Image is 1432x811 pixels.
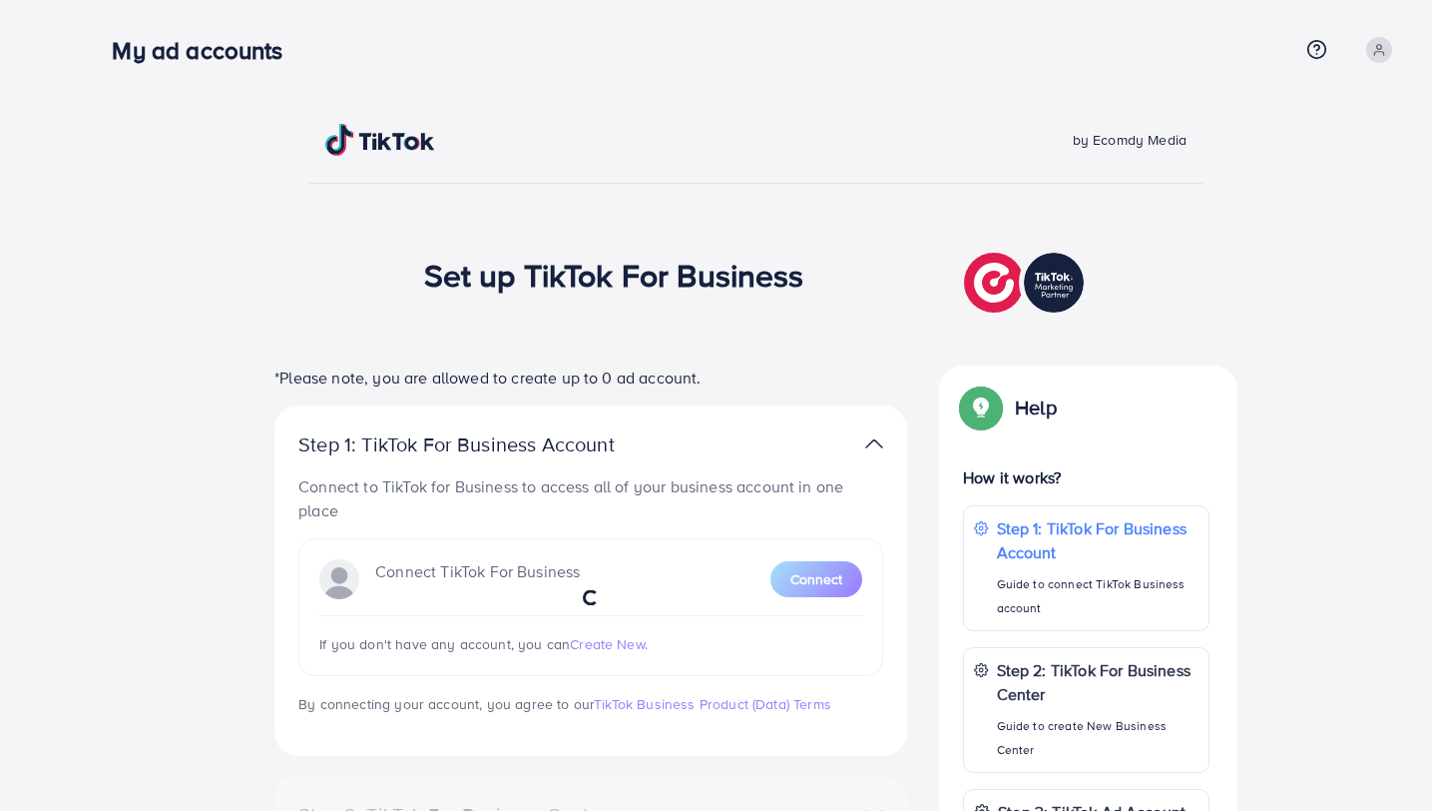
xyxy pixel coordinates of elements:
h1: Set up TikTok For Business [424,256,804,294]
img: TikTok [325,124,435,156]
h3: My ad accounts [112,36,298,65]
p: *Please note, you are allowed to create up to 0 ad account. [274,366,907,390]
p: Step 1: TikTok For Business Account [997,516,1198,564]
p: Step 2: TikTok For Business Center [997,658,1198,706]
p: Step 1: TikTok For Business Account [298,432,678,456]
p: How it works? [963,465,1209,489]
img: Popup guide [963,390,999,425]
p: Guide to connect TikTok Business account [997,572,1198,620]
p: Help [1015,396,1057,419]
p: Guide to create New Business Center [997,714,1198,762]
img: TikTok partner [964,248,1089,318]
img: TikTok partner [865,429,883,458]
span: by Ecomdy Media [1073,130,1187,150]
